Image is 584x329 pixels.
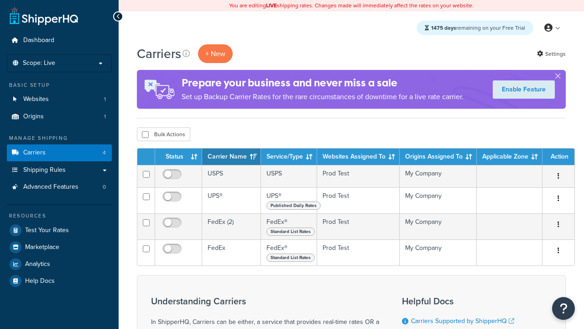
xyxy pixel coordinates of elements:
li: Carriers [7,144,112,161]
td: UPS® [202,187,261,213]
td: FedEx® [261,239,317,265]
span: Websites [23,96,49,103]
span: Scope: Live [23,59,55,67]
td: Prod Test [317,165,400,187]
td: FedEx® [261,213,317,239]
td: UPS® [261,187,317,213]
a: Enable Feature [493,80,555,99]
span: Shipping Rules [23,166,66,174]
span: Help Docs [25,277,55,285]
a: Shipping Rules [7,162,112,179]
li: Websites [7,91,112,108]
a: Analytics [7,256,112,272]
div: Resources [7,212,112,220]
span: 1 [104,96,106,103]
p: Set up Backup Carrier Rates for the rare circumstances of downtime for a live rate carrier. [182,90,464,103]
td: FedEx (2) [202,213,261,239]
span: Published Daily Rates [266,202,321,210]
a: Websites 1 [7,91,112,108]
span: Analytics [25,260,50,268]
strong: 1475 days [431,24,456,32]
a: Carriers Supported by ShipperHQ [411,316,514,326]
a: Origins 1 [7,108,112,125]
a: Advanced Features 0 [7,179,112,196]
img: ad-rules-rateshop-fe6ec290ccb7230408bd80ed9643f0289d75e0ffd9eb532fc0e269fcd187b520.png [137,70,182,109]
div: remaining on your Free Trial [417,21,533,35]
td: My Company [400,213,477,239]
td: USPS [202,165,261,187]
td: Prod Test [317,213,400,239]
td: My Company [400,239,477,265]
b: LIVE [266,1,277,10]
li: Origins [7,108,112,125]
span: 1 [104,113,106,121]
span: Origins [23,113,44,121]
span: Standard List Rates [266,254,315,262]
td: Prod Test [317,239,400,265]
td: Prod Test [317,187,400,213]
span: Test Your Rates [25,227,69,234]
h3: Helpful Docs [402,296,521,306]
span: 4 [103,149,106,157]
button: + New [198,44,233,63]
td: My Company [400,187,477,213]
th: Action [542,149,574,165]
li: Advanced Features [7,179,112,196]
th: Origins Assigned To: activate to sort column ascending [400,149,477,165]
h4: Prepare your business and never miss a sale [182,75,464,90]
div: Manage Shipping [7,134,112,142]
span: Carriers [23,149,46,157]
span: Marketplace [25,244,59,251]
a: Carriers 4 [7,144,112,161]
td: My Company [400,165,477,187]
button: Bulk Actions [137,127,190,141]
th: Applicable Zone: activate to sort column ascending [477,149,542,165]
a: Test Your Rates [7,222,112,239]
button: Open Resource Center [552,297,575,320]
a: Help Docs [7,273,112,289]
a: ShipperHQ Home [10,7,78,25]
span: 0 [103,183,106,191]
th: Status: activate to sort column ascending [155,149,202,165]
th: Websites Assigned To: activate to sort column ascending [317,149,400,165]
a: Settings [537,48,566,60]
span: Advanced Features [23,183,78,191]
h1: Carriers [137,45,181,63]
td: FedEx [202,239,261,265]
th: Carrier Name: activate to sort column ascending [202,149,261,165]
span: Dashboard [23,37,54,44]
a: Dashboard [7,32,112,49]
th: Service/Type: activate to sort column ascending [261,149,317,165]
span: Standard List Rates [266,228,315,236]
div: Basic Setup [7,81,112,89]
td: USPS [261,165,317,187]
h3: Understanding Carriers [151,296,379,306]
a: Marketplace [7,239,112,255]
